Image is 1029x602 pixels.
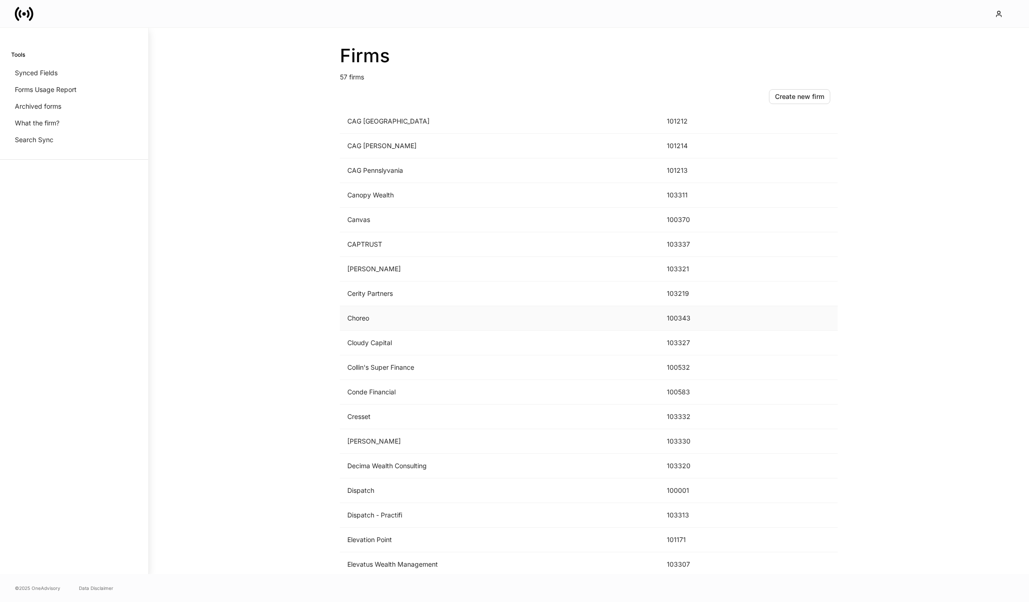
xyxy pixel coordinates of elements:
[659,380,730,405] td: 100583
[340,232,659,257] td: CAPTRUST
[659,454,730,478] td: 103320
[340,208,659,232] td: Canvas
[15,102,61,111] p: Archived forms
[340,134,659,158] td: CAG [PERSON_NAME]
[340,158,659,183] td: CAG Pennslyvania
[340,528,659,552] td: Elevation Point
[659,257,730,281] td: 103321
[340,183,659,208] td: Canopy Wealth
[15,584,60,592] span: © 2025 OneAdvisory
[659,478,730,503] td: 100001
[659,552,730,577] td: 103307
[340,45,838,67] h2: Firms
[340,503,659,528] td: Dispatch - Practifi
[340,380,659,405] td: Conde Financial
[659,134,730,158] td: 101214
[340,454,659,478] td: Decima Wealth Consulting
[15,85,77,94] p: Forms Usage Report
[11,50,25,59] h6: Tools
[659,503,730,528] td: 103313
[15,118,59,128] p: What the firm?
[79,584,113,592] a: Data Disclaimer
[11,98,137,115] a: Archived forms
[340,257,659,281] td: [PERSON_NAME]
[340,281,659,306] td: Cerity Partners
[659,528,730,552] td: 101171
[15,68,58,78] p: Synced Fields
[11,131,137,148] a: Search Sync
[11,65,137,81] a: Synced Fields
[659,429,730,454] td: 103330
[659,331,730,355] td: 103327
[659,183,730,208] td: 103311
[340,109,659,134] td: CAG [GEOGRAPHIC_DATA]
[340,478,659,503] td: Dispatch
[659,405,730,429] td: 103332
[659,281,730,306] td: 103219
[659,232,730,257] td: 103337
[659,109,730,134] td: 101212
[659,355,730,380] td: 100532
[775,92,824,101] div: Create new firm
[340,429,659,454] td: [PERSON_NAME]
[340,355,659,380] td: Collin's Super Finance
[340,306,659,331] td: Choreo
[340,67,838,82] p: 57 firms
[15,135,53,144] p: Search Sync
[11,115,137,131] a: What the firm?
[659,158,730,183] td: 101213
[659,208,730,232] td: 100370
[659,306,730,331] td: 100343
[340,405,659,429] td: Cresset
[340,331,659,355] td: Cloudy Capital
[769,89,830,104] button: Create new firm
[340,552,659,577] td: Elevatus Wealth Management
[11,81,137,98] a: Forms Usage Report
